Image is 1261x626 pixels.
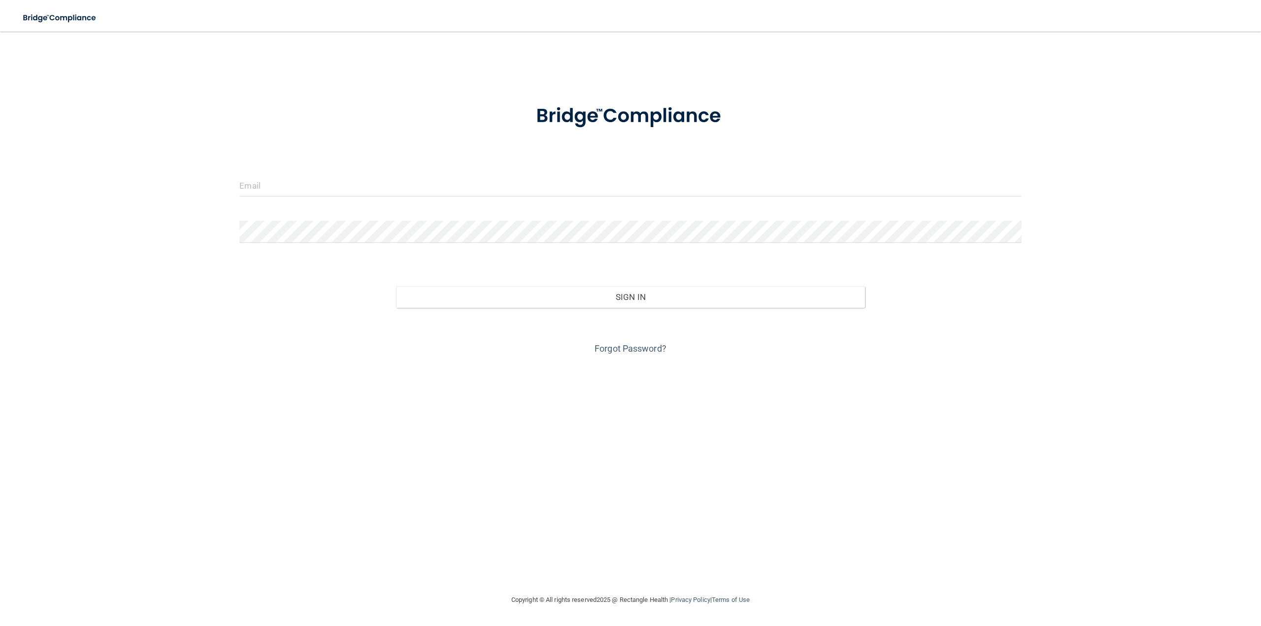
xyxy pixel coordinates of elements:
[451,584,810,616] div: Copyright © All rights reserved 2025 @ Rectangle Health | |
[396,286,865,308] button: Sign In
[595,343,666,354] a: Forgot Password?
[239,174,1021,197] input: Email
[15,8,105,28] img: bridge_compliance_login_screen.278c3ca4.svg
[671,596,710,603] a: Privacy Policy
[712,596,750,603] a: Terms of Use
[516,91,745,142] img: bridge_compliance_login_screen.278c3ca4.svg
